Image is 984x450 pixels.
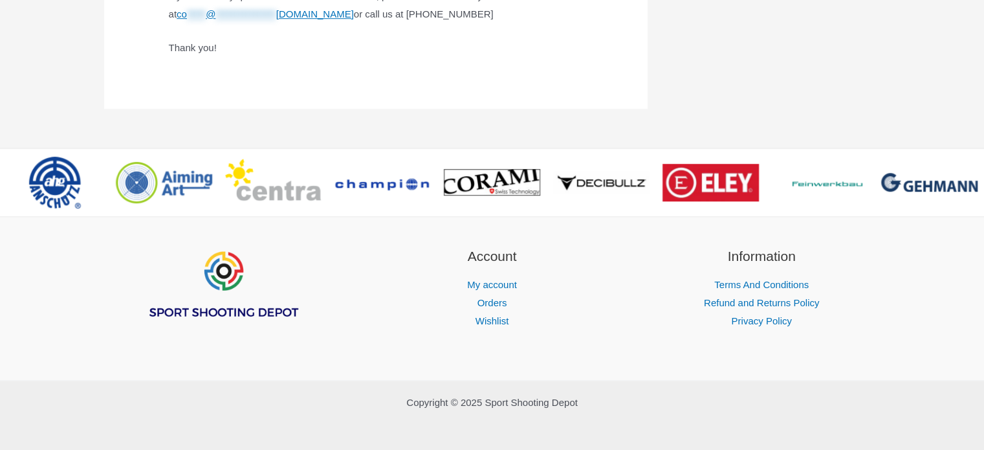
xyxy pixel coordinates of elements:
a: Wishlist [476,315,509,326]
nav: Account [373,276,611,330]
p: Copyright © 2025 Sport Shooting Depot [104,394,880,412]
aside: Footer Widget 3 [643,246,880,330]
h2: Information [643,246,880,267]
h2: Account [373,246,611,267]
a: Orders [477,297,507,308]
img: brand logo [662,164,759,201]
a: Privacy Policy [731,315,791,326]
nav: Information [643,276,880,330]
aside: Footer Widget 1 [104,246,342,351]
span: This contact has been encoded by Anti-Spam by CleanTalk. Click to decode. To finish the decoding ... [177,8,354,19]
aside: Footer Widget 2 [373,246,611,330]
a: Refund and Returns Policy [704,297,819,308]
a: My account [467,279,517,290]
a: Terms And Conditions [714,279,809,290]
p: Thank you! [169,39,583,57]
